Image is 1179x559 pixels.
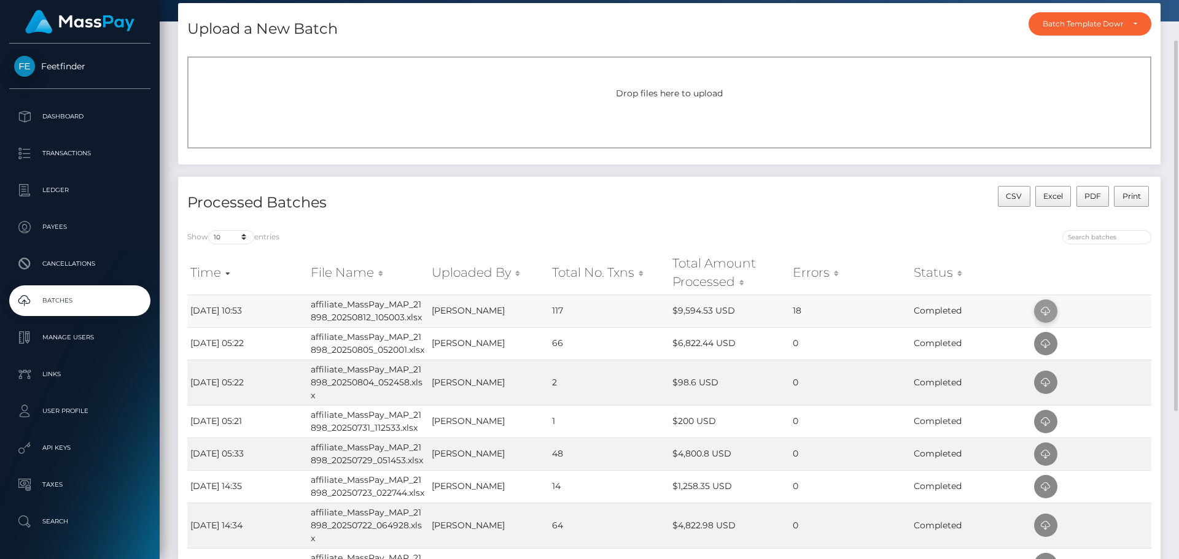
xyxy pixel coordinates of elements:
[429,503,549,548] td: [PERSON_NAME]
[429,470,549,503] td: [PERSON_NAME]
[1062,230,1151,244] input: Search batches
[187,192,660,214] h4: Processed Batches
[187,503,308,548] td: [DATE] 14:34
[549,438,669,470] td: 48
[14,181,146,199] p: Ledger
[669,405,790,438] td: $200 USD
[1084,191,1101,201] span: PDF
[308,327,428,360] td: affiliate_MassPay_MAP_21898_20250805_052001.xlsx
[14,328,146,347] p: Manage Users
[14,512,146,531] p: Search
[9,433,150,463] a: API Keys
[1123,191,1141,201] span: Print
[1076,186,1110,207] button: PDF
[308,360,428,405] td: affiliate_MassPay_MAP_21898_20250804_052458.xlsx
[669,327,790,360] td: $6,822.44 USD
[14,476,146,494] p: Taxes
[790,360,910,405] td: 0
[669,360,790,405] td: $98.6 USD
[208,230,254,244] select: Showentries
[1043,19,1123,29] div: Batch Template Download
[429,251,549,295] th: Uploaded By: activate to sort column ascending
[9,506,150,537] a: Search
[911,251,1031,295] th: Status: activate to sort column ascending
[549,295,669,327] td: 117
[429,438,549,470] td: [PERSON_NAME]
[790,438,910,470] td: 0
[1114,186,1149,207] button: Print
[14,218,146,236] p: Payees
[9,396,150,426] a: User Profile
[549,405,669,438] td: 1
[9,212,150,242] a: Payees
[308,438,428,470] td: affiliate_MassPay_MAP_21898_20250729_051453.xlsx
[669,470,790,503] td: $1,258.35 USD
[9,249,150,279] a: Cancellations
[187,18,338,40] h4: Upload a New Batch
[14,255,146,273] p: Cancellations
[308,405,428,438] td: affiliate_MassPay_MAP_21898_20250731_112533.xlsx
[911,405,1031,438] td: Completed
[308,251,428,295] th: File Name: activate to sort column ascending
[14,402,146,420] p: User Profile
[911,360,1031,405] td: Completed
[1043,191,1063,201] span: Excel
[187,360,308,405] td: [DATE] 05:22
[187,327,308,360] td: [DATE] 05:22
[14,107,146,126] p: Dashboard
[14,56,35,77] img: Feetfinder
[187,470,308,503] td: [DATE] 14:35
[790,470,910,503] td: 0
[790,327,910,360] td: 0
[429,360,549,405] td: [PERSON_NAME]
[9,469,150,500] a: Taxes
[669,438,790,470] td: $4,800.8 USD
[9,322,150,353] a: Manage Users
[911,470,1031,503] td: Completed
[549,360,669,405] td: 2
[9,285,150,316] a: Batches
[911,327,1031,360] td: Completed
[911,503,1031,548] td: Completed
[14,365,146,384] p: Links
[669,295,790,327] td: $9,594.53 USD
[911,295,1031,327] td: Completed
[187,405,308,438] td: [DATE] 05:21
[14,291,146,310] p: Batches
[429,295,549,327] td: [PERSON_NAME]
[9,138,150,169] a: Transactions
[187,295,308,327] td: [DATE] 10:53
[549,251,669,295] th: Total No. Txns: activate to sort column ascending
[911,438,1031,470] td: Completed
[14,439,146,457] p: API Keys
[9,175,150,206] a: Ledger
[187,230,279,244] label: Show entries
[1006,191,1022,201] span: CSV
[790,251,910,295] th: Errors: activate to sort column ascending
[1035,186,1072,207] button: Excel
[669,503,790,548] td: $4,822.98 USD
[308,470,428,503] td: affiliate_MassPay_MAP_21898_20250723_022744.xlsx
[308,503,428,548] td: affiliate_MassPay_MAP_21898_20250722_064928.xlsx
[308,295,428,327] td: affiliate_MassPay_MAP_21898_20250812_105003.xlsx
[429,405,549,438] td: [PERSON_NAME]
[9,101,150,132] a: Dashboard
[9,61,150,72] span: Feetfinder
[429,327,549,360] td: [PERSON_NAME]
[25,10,134,34] img: MassPay Logo
[790,503,910,548] td: 0
[549,470,669,503] td: 14
[549,503,669,548] td: 64
[549,327,669,360] td: 66
[187,251,308,295] th: Time: activate to sort column ascending
[998,186,1030,207] button: CSV
[669,251,790,295] th: Total Amount Processed: activate to sort column ascending
[1029,12,1151,36] button: Batch Template Download
[616,88,723,99] span: Drop files here to upload
[9,359,150,390] a: Links
[14,144,146,163] p: Transactions
[187,438,308,470] td: [DATE] 05:33
[790,405,910,438] td: 0
[790,295,910,327] td: 18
